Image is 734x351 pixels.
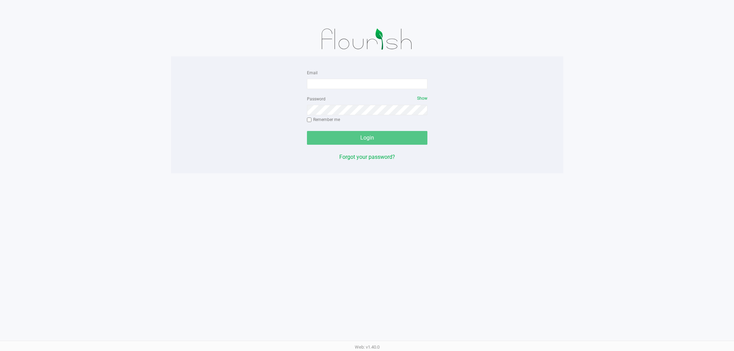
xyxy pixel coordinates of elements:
span: Show [417,96,427,101]
label: Remember me [307,117,340,123]
label: Password [307,96,326,102]
button: Forgot your password? [339,153,395,161]
input: Remember me [307,118,312,122]
label: Email [307,70,318,76]
span: Web: v1.40.0 [355,344,380,350]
